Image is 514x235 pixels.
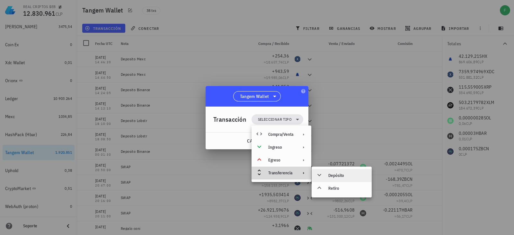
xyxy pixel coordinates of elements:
div: Egreso [268,158,293,163]
div: Ingreso [268,145,293,150]
div: Egreso [252,154,311,167]
div: Transferencia [252,167,311,179]
div: Transferencia [268,170,293,176]
div: Retiro [328,186,367,191]
button: cancelar [244,135,273,147]
div: Ingreso [252,141,311,154]
div: Transacción [213,114,246,125]
div: Compra/Venta [252,128,311,141]
div: Compra/Venta [268,132,293,137]
div: Depósito [328,173,367,178]
span: Tangem Wallet [240,93,269,100]
span: Seleccionar tipo [258,116,292,123]
span: cancelar [247,138,271,144]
